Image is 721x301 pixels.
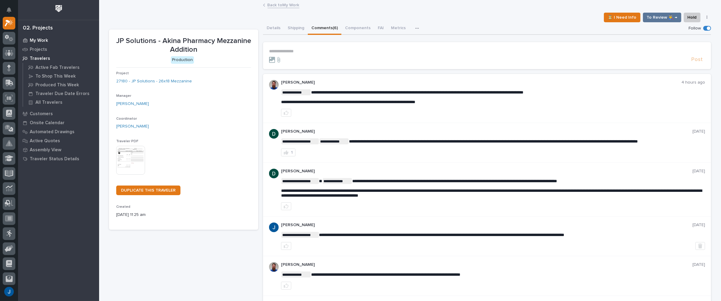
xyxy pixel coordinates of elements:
[30,47,47,52] p: Projects
[23,72,99,80] a: To Shop This Week
[35,74,76,79] p: To Shop This Week
[116,212,251,218] p: [DATE] 11:25 am
[281,169,692,174] p: [PERSON_NAME]
[18,45,99,54] a: Projects
[18,54,99,63] a: Travelers
[268,1,299,8] a: Back toMy Work
[281,262,692,267] p: [PERSON_NAME]
[284,22,308,35] button: Shipping
[30,147,61,153] p: Assembly View
[116,94,131,98] span: Manager
[692,223,705,228] p: [DATE]
[281,242,291,250] button: like this post
[30,138,60,144] p: Active Quotes
[30,38,48,43] p: My Work
[30,111,53,117] p: Customers
[308,22,341,35] button: Comments (6)
[269,169,279,178] img: ACg8ocJgdhFn4UJomsYM_ouCmoNuTXbjHW0N3LU2ED0DpQ4pt1V6hA=s96-c
[281,109,291,117] button: like this post
[116,117,137,121] span: Coordinator
[269,129,279,139] img: ACg8ocJgdhFn4UJomsYM_ouCmoNuTXbjHW0N3LU2ED0DpQ4pt1V6hA=s96-c
[281,129,692,134] p: [PERSON_NAME]
[18,154,99,163] a: Traveler Status Details
[695,242,705,250] button: Delete post
[281,149,295,156] button: 1
[116,186,180,195] a: DUPLICATE THIS TRAVELER
[18,127,99,136] a: Automated Drawings
[269,223,279,232] img: ACg8ocIvQgbKnUI1OLQ1VS3mm8sq0p2BVcNzpCu_ubKm4b8z_eaaoA=s96-c
[269,80,279,90] img: 6hTokn1ETDGPf9BPokIQ
[281,202,291,210] button: like this post
[53,3,64,14] img: Workspace Logo
[3,4,15,16] button: Notifications
[3,285,15,298] button: users-avatar
[281,80,681,85] p: [PERSON_NAME]
[30,120,65,126] p: Onsite Calendar
[35,65,80,70] p: Active Fab Travelers
[684,13,701,22] button: Hold
[23,63,99,72] a: Active Fab Travelers
[689,26,701,31] p: Follow
[18,118,99,127] a: Onsite Calendar
[116,37,251,54] p: JP Solutions - Akina Pharmacy Mezzanine Addition
[35,100,62,105] p: All Travelers
[8,7,15,17] div: Notifications
[263,22,284,35] button: Details
[269,262,279,272] img: 6hTokn1ETDGPf9BPokIQ
[116,101,149,107] a: [PERSON_NAME]
[116,205,130,209] span: Created
[116,140,138,143] span: Traveler PDF
[171,56,194,64] div: Production
[692,129,705,134] p: [DATE]
[30,56,50,61] p: Travelers
[23,25,53,32] div: 02. Projects
[18,145,99,154] a: Assembly View
[116,123,149,130] a: [PERSON_NAME]
[35,91,89,97] p: Traveler Due Date Errors
[281,223,692,228] p: [PERSON_NAME]
[23,98,99,106] a: All Travelers
[608,14,637,21] span: ⏳ I Need Info
[374,22,387,35] button: FAI
[35,82,79,88] p: Produced This Week
[643,13,681,22] button: To Review 👨‍🏭 →
[291,150,293,155] div: 1
[681,80,705,85] p: 4 hours ago
[18,36,99,45] a: My Work
[604,13,641,22] button: ⏳ I Need Info
[688,14,697,21] span: Hold
[692,169,705,174] p: [DATE]
[30,129,74,135] p: Automated Drawings
[116,72,129,75] span: Project
[689,56,705,63] button: Post
[18,136,99,145] a: Active Quotes
[30,156,79,162] p: Traveler Status Details
[691,56,703,63] span: Post
[647,14,677,21] span: To Review 👨‍🏭 →
[387,22,409,35] button: Metrics
[281,282,291,290] button: like this post
[23,81,99,89] a: Produced This Week
[341,22,374,35] button: Components
[23,89,99,98] a: Traveler Due Date Errors
[121,188,176,192] span: DUPLICATE THIS TRAVELER
[18,109,99,118] a: Customers
[692,262,705,267] p: [DATE]
[116,78,192,84] a: 27180 - JP Solutions - 26x18 Mezzanine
